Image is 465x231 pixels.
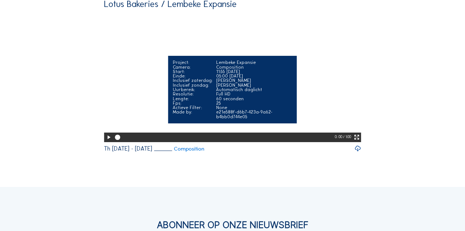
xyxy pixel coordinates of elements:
div: Lembeke Expansie [216,60,292,65]
div: 0: 00 [335,133,343,142]
div: 25 [216,101,292,105]
div: Abonneer op onze nieuwsbrief [58,220,407,230]
div: Made by: [173,110,212,114]
div: None [216,105,292,110]
div: 11:55 [DATE] [216,69,292,74]
div: Automatisch daglicht [216,87,292,92]
div: Inclusief zaterdag: [173,78,212,83]
div: 60 seconden [216,97,292,101]
div: Inclusief zondag: [173,83,212,87]
a: Composition [154,146,204,152]
div: Einde: [173,74,212,78]
div: [PERSON_NAME] [216,83,292,87]
div: Start: [173,69,212,74]
div: Composition [216,65,292,69]
div: Actieve Filter: [173,105,212,110]
div: [PERSON_NAME] [216,78,292,83]
div: 05:00 [DATE] [216,74,292,78]
div: Th [DATE] - [DATE] [104,146,152,152]
div: Camera: [173,65,212,69]
div: Resolutie: [173,92,212,96]
div: Full HD [216,92,292,96]
div: Uurbereik: [173,87,212,92]
div: / 1:00 [343,133,351,142]
video: Your browser does not support the video tag. [104,13,361,141]
div: Lengte: [173,97,212,101]
div: e21e588f-d6b7-423a-9a62-b4bb0d744e05 [216,110,292,119]
div: Fps: [173,101,212,105]
div: Project: [173,60,212,65]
